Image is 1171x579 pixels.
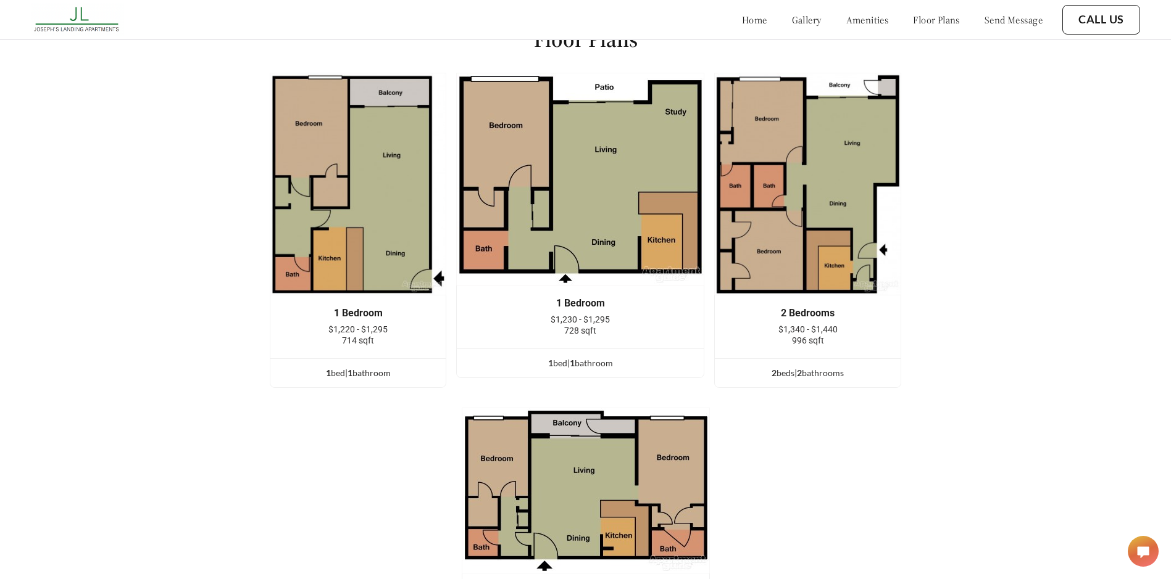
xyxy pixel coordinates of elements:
div: bed s | bathroom s [715,366,901,380]
img: example [714,73,901,295]
h1: Floor Plans [534,25,638,53]
img: example [270,73,447,295]
div: 2 Bedrooms [733,308,882,319]
span: 996 sqft [792,335,824,345]
img: example [456,73,704,285]
span: $1,340 - $1,440 [778,324,838,334]
a: floor plans [913,14,960,26]
span: 2 [797,368,802,378]
a: home [742,14,767,26]
img: josephs_landing_logo.png [31,3,124,36]
div: 1 Bedroom [475,298,685,309]
span: 2 [772,368,777,378]
span: 714 sqft [342,335,374,345]
span: 1 [348,368,352,378]
span: 1 [326,368,331,378]
div: 1 Bedroom [289,308,428,319]
button: Call Us [1062,5,1140,35]
div: bed | bathroom [457,356,704,370]
a: amenities [846,14,889,26]
span: $1,230 - $1,295 [551,314,610,324]
a: gallery [792,14,822,26]
div: bed | bathroom [270,366,446,380]
span: $1,220 - $1,295 [328,324,388,334]
span: 728 sqft [564,326,596,335]
a: send message [985,14,1043,26]
a: Call Us [1078,13,1124,27]
img: example [462,408,710,573]
span: 1 [548,358,553,368]
span: 1 [570,358,575,368]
